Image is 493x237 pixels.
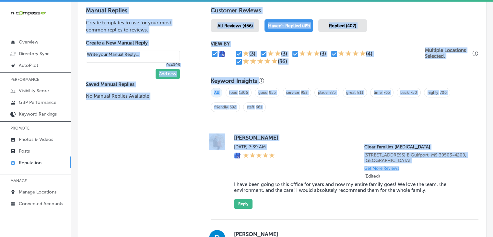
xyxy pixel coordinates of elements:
[364,152,468,163] p: 15007 Creosote Road Ste. E
[229,105,236,109] a: 692
[281,51,287,57] div: (3)
[286,90,299,95] a: service
[239,90,248,95] a: 1306
[357,90,363,95] a: 811
[268,23,310,29] span: Haven't Replied (49)
[211,88,222,97] span: All
[364,166,399,171] p: Get More Reviews
[86,63,180,67] p: 0/4096
[425,47,471,59] p: Multiple Locations Selected.
[338,50,366,58] div: 4 Stars
[329,90,336,95] a: 875
[211,7,478,17] h1: Customer Reviews
[19,100,56,105] p: GBP Performance
[243,152,275,159] div: 5 Stars
[10,10,46,16] img: 660ab0bf-5cc7-4cb8-ba1c-48b5ae0f18e60NCTV_CLogo_TV_Black_-500x88.png
[267,50,281,58] div: 2 Stars
[320,51,326,57] div: (3)
[440,90,447,95] a: 706
[364,144,468,150] p: Clear Families Chiropractic
[299,50,320,58] div: 3 Stars
[258,90,267,95] a: good
[19,201,63,206] p: Connected Accounts
[234,144,275,150] label: [DATE] 7:39 AM
[217,23,253,29] span: All Reviews (456)
[19,160,41,166] p: Reputation
[366,51,372,57] div: (4)
[19,148,30,154] p: Posts
[211,77,257,84] h3: Keyword Insights
[86,51,180,63] textarea: Create your Quick Reply
[234,199,252,209] button: Reply
[86,93,190,100] p: No Manual Replies Available
[269,90,276,95] a: 955
[383,90,390,95] a: 765
[86,7,190,14] h3: Manual Replies
[243,58,278,66] div: 5 Stars
[346,90,356,95] a: great
[329,23,356,29] span: Replied (407)
[301,90,308,95] a: 953
[428,90,438,95] a: highly
[400,90,409,95] a: back
[318,90,328,95] a: place
[229,90,237,95] a: food
[19,189,56,195] p: Manage Locations
[19,137,53,142] p: Photos & Videos
[249,51,255,57] div: (3)
[19,88,49,94] p: Visibility Score
[86,81,190,87] label: Saved Manual Replies
[234,181,468,193] blockquote: I have been going to this office for years and now my entire family goes! We love the team, the e...
[19,51,50,56] p: Directory Sync
[214,105,228,109] a: friendly
[19,39,38,45] p: Overview
[86,19,190,33] p: Create templates to use for your most common replies to reviews.
[234,134,468,141] label: [PERSON_NAME]
[278,58,287,65] div: (36)
[256,105,262,109] a: 661
[19,111,57,117] p: Keyword Rankings
[19,63,38,68] p: AutoPilot
[374,90,382,95] a: time
[247,105,254,109] a: staff
[243,50,249,58] div: 1 Star
[364,173,380,179] label: (Edited)
[86,40,180,46] label: Create a New Manual Reply
[211,41,425,47] p: VIEW BY
[410,90,417,95] a: 750
[156,69,180,79] button: Add new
